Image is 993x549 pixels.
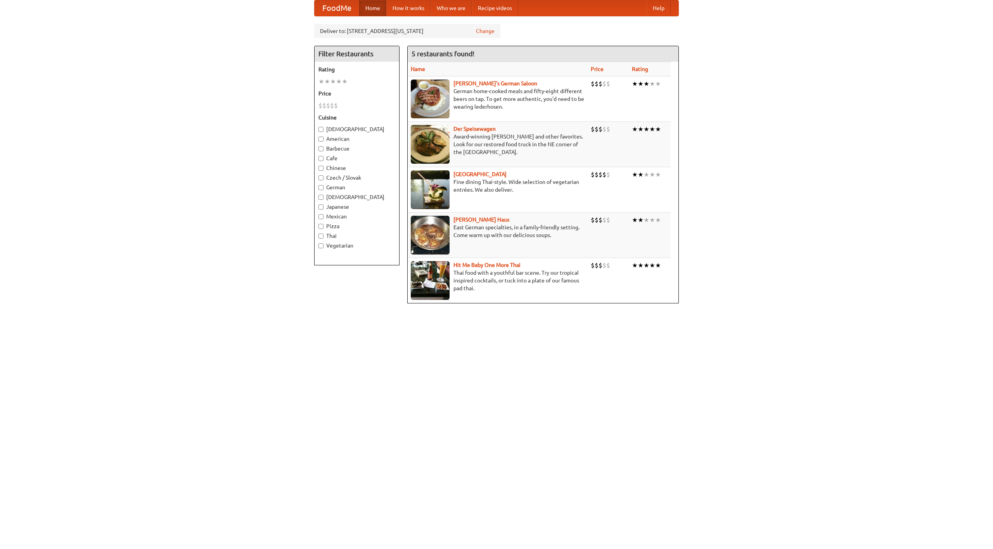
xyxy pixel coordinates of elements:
li: $ [599,216,602,224]
li: ★ [655,170,661,179]
li: ★ [655,125,661,133]
p: East German specialties, in a family-friendly setting. Come warm up with our delicious soups. [411,223,585,239]
a: How it works [386,0,431,16]
li: ★ [655,216,661,224]
a: [GEOGRAPHIC_DATA] [453,171,507,177]
li: ★ [649,216,655,224]
input: [DEMOGRAPHIC_DATA] [318,127,324,132]
li: $ [606,216,610,224]
li: $ [602,125,606,133]
li: $ [602,261,606,270]
li: $ [595,170,599,179]
input: Thai [318,234,324,239]
li: $ [595,80,599,88]
li: ★ [638,125,644,133]
a: Der Speisewagen [453,126,496,132]
li: ★ [330,77,336,86]
label: Mexican [318,213,395,220]
li: $ [602,170,606,179]
label: Chinese [318,164,395,172]
img: satay.jpg [411,170,450,209]
h5: Cuisine [318,114,395,121]
li: $ [330,101,334,110]
li: ★ [324,77,330,86]
a: Rating [632,66,648,72]
input: American [318,137,324,142]
input: German [318,185,324,190]
p: Thai food with a youthful bar scene. Try our tropical inspired cocktails, or tuck into a plate of... [411,269,585,292]
li: $ [595,125,599,133]
li: ★ [638,80,644,88]
p: Award-winning [PERSON_NAME] and other favorites. Look for our restored food truck in the NE corne... [411,133,585,156]
li: $ [322,101,326,110]
input: [DEMOGRAPHIC_DATA] [318,195,324,200]
li: $ [591,80,595,88]
input: Vegetarian [318,243,324,248]
li: $ [599,261,602,270]
li: ★ [649,170,655,179]
li: $ [599,80,602,88]
div: Deliver to: [STREET_ADDRESS][US_STATE] [314,24,500,38]
li: ★ [342,77,348,86]
li: ★ [632,125,638,133]
li: $ [606,125,610,133]
li: ★ [649,125,655,133]
input: Czech / Slovak [318,175,324,180]
li: $ [591,170,595,179]
label: American [318,135,395,143]
a: [PERSON_NAME] Haus [453,216,509,223]
li: ★ [336,77,342,86]
h4: Filter Restaurants [315,46,399,62]
li: $ [606,170,610,179]
h5: Price [318,90,395,97]
input: Pizza [318,224,324,229]
input: Cafe [318,156,324,161]
p: Fine dining Thai-style. Wide selection of vegetarian entrées. We also deliver. [411,178,585,194]
li: ★ [638,170,644,179]
li: $ [591,216,595,224]
input: Chinese [318,166,324,171]
li: ★ [644,261,649,270]
a: Home [359,0,386,16]
label: Vegetarian [318,242,395,249]
a: Recipe videos [472,0,518,16]
input: Japanese [318,204,324,210]
a: FoodMe [315,0,359,16]
img: esthers.jpg [411,80,450,118]
input: Barbecue [318,146,324,151]
li: $ [318,101,322,110]
input: Mexican [318,214,324,219]
label: Pizza [318,222,395,230]
li: ★ [644,80,649,88]
li: $ [595,216,599,224]
li: $ [334,101,338,110]
li: ★ [632,261,638,270]
img: kohlhaus.jpg [411,216,450,255]
li: $ [602,216,606,224]
li: $ [599,170,602,179]
li: $ [606,261,610,270]
a: [PERSON_NAME]'s German Saloon [453,80,537,87]
li: ★ [638,261,644,270]
li: $ [606,80,610,88]
li: ★ [632,170,638,179]
img: babythai.jpg [411,261,450,300]
li: ★ [638,216,644,224]
li: $ [591,261,595,270]
a: Hit Me Baby One More Thai [453,262,521,268]
label: [DEMOGRAPHIC_DATA] [318,193,395,201]
li: $ [326,101,330,110]
li: $ [595,261,599,270]
li: $ [599,125,602,133]
li: $ [602,80,606,88]
a: Who we are [431,0,472,16]
li: ★ [649,80,655,88]
p: German home-cooked meals and fifty-eight different beers on tap. To get more authentic, you'd nee... [411,87,585,111]
li: ★ [318,77,324,86]
label: Thai [318,232,395,240]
